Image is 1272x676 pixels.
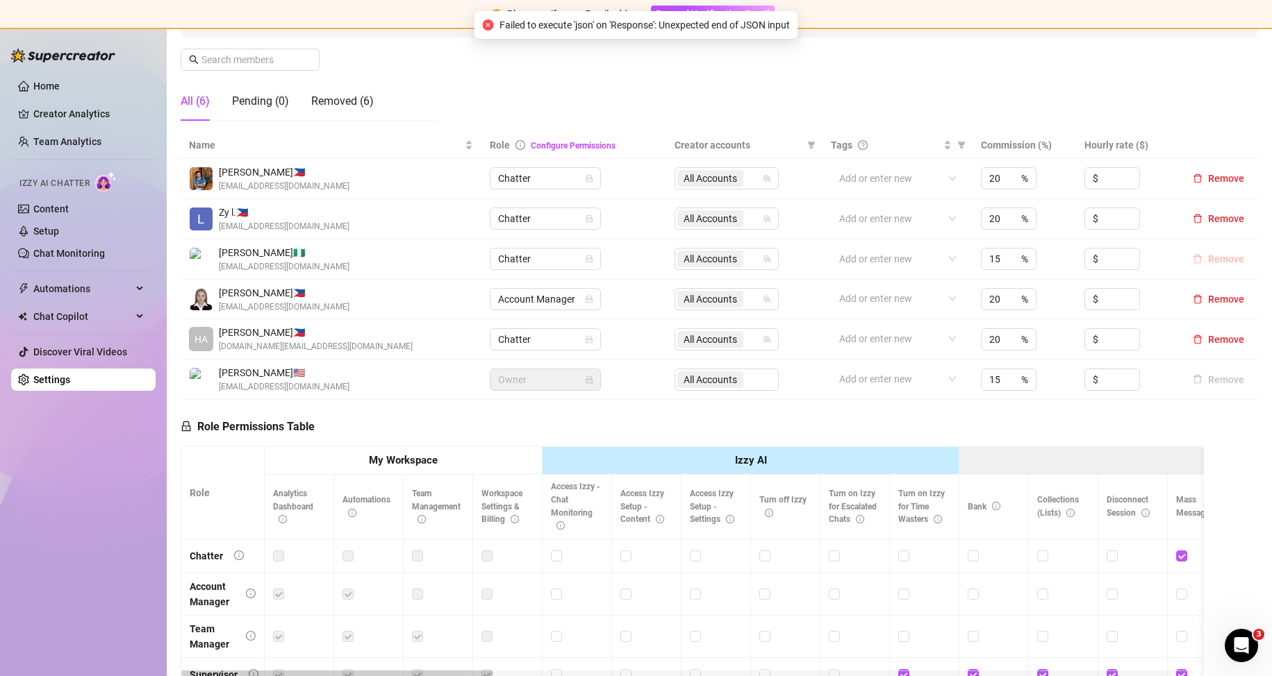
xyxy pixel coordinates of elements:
[763,255,771,263] span: team
[763,174,771,183] span: team
[957,141,966,149] span: filter
[189,137,462,153] span: Name
[201,52,300,67] input: Search members
[219,340,413,353] span: [DOMAIN_NAME][EMAIL_ADDRESS][DOMAIN_NAME]
[33,136,101,147] a: Team Analytics
[246,589,256,598] span: info-circle
[1066,509,1075,517] span: info-circle
[677,170,743,187] span: All Accounts
[273,489,313,525] span: Analytics Dashboard
[585,255,593,263] span: lock
[11,49,115,62] img: logo-BBDzfeDw.svg
[219,285,349,301] span: [PERSON_NAME] 🇵🇭
[726,515,734,523] span: info-circle
[585,375,593,384] span: lock
[33,248,105,259] a: Chat Monitoring
[763,214,771,223] span: team
[33,374,70,385] a: Settings
[190,287,213,310] img: frances moya
[1076,132,1179,159] th: Hourly rate ($)
[684,291,737,307] span: All Accounts
[311,93,374,110] div: Removed (6)
[1187,210,1250,227] button: Remove
[33,346,127,357] a: Discover Viral Videos
[219,205,349,220] span: Zy l. 🇵🇭
[342,495,390,518] span: Automations
[33,103,144,125] a: Creator Analytics
[1141,509,1150,517] span: info-circle
[498,329,593,350] span: Chatter
[498,248,593,269] span: Chatter
[1187,251,1250,267] button: Remove
[1208,253,1244,264] span: Remove
[492,9,502,19] span: exclamation-circle
[232,93,289,110] div: Pending (0)
[968,502,1000,512] span: Bank
[656,515,664,523] span: info-circle
[498,168,593,189] span: Chatter
[1193,335,1203,344] span: delete
[585,174,593,183] span: lock
[856,515,864,523] span: info-circle
[1187,291,1250,307] button: Remove
[1208,334,1244,345] span: Remove
[190,579,235,609] div: Account Manager
[858,140,868,150] span: question-circle
[33,305,132,328] span: Chat Copilot
[195,332,208,347] span: HA
[181,132,481,159] th: Name
[531,141,616,151] a: Configure Permissions
[585,214,593,223] span: lock
[898,489,945,525] span: Turn on Izzy for Time Wasters
[934,515,942,523] span: info-circle
[490,140,510,151] span: Role
[763,335,771,344] span: team
[551,482,600,531] span: Access Izzy - Chat Monitoring
[1176,495,1223,518] span: Mass Message
[18,312,27,321] img: Chat Copilot
[807,141,816,149] span: filter
[690,489,734,525] span: Access Izzy Setup - Settings
[181,93,210,110] div: All (6)
[219,164,349,180] span: [PERSON_NAME] 🇵🇭
[1187,170,1250,187] button: Remove
[19,177,90,190] span: Izzy AI Chatter
[1193,254,1203,264] span: delete
[829,489,877,525] span: Turn on Izzy for Escalated Chats
[33,226,59,237] a: Setup
[234,550,244,560] span: info-circle
[1208,294,1244,305] span: Remove
[651,6,775,22] button: Resend Verification Email
[585,335,593,344] span: lock
[499,17,790,33] span: Failed to execute 'json' on 'Response': Unexpected end of JSON input
[1253,629,1264,640] span: 3
[33,81,60,92] a: Home
[831,137,852,153] span: Tags
[190,248,213,271] img: Richard Johnny
[973,132,1075,159] th: Commission (%)
[677,291,743,307] span: All Accounts
[219,220,349,233] span: [EMAIL_ADDRESS][DOMAIN_NAME]
[1208,173,1244,184] span: Remove
[684,211,737,226] span: All Accounts
[246,631,256,641] span: info-circle
[33,278,132,300] span: Automations
[219,180,349,193] span: [EMAIL_ADDRESS][DOMAIN_NAME]
[190,167,213,190] img: Chester Tagayuna
[481,489,522,525] span: Workspace Settings & Billing
[1193,174,1203,183] span: delete
[992,502,1000,510] span: info-circle
[1193,294,1203,304] span: delete
[620,489,664,525] span: Access Izzy Setup - Content
[412,489,461,525] span: Team Management
[765,509,773,517] span: info-circle
[763,295,771,303] span: team
[33,203,69,214] a: Content
[189,55,199,65] span: search
[181,419,315,435] h5: Role Permissions Table
[515,140,525,150] span: info-circle
[677,210,743,227] span: All Accounts
[684,332,737,347] span: All Accounts
[219,245,349,260] span: [PERSON_NAME] 🇳🇬
[219,301,349,314] span: [EMAIL_ADDRESS][DOMAIN_NAME]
